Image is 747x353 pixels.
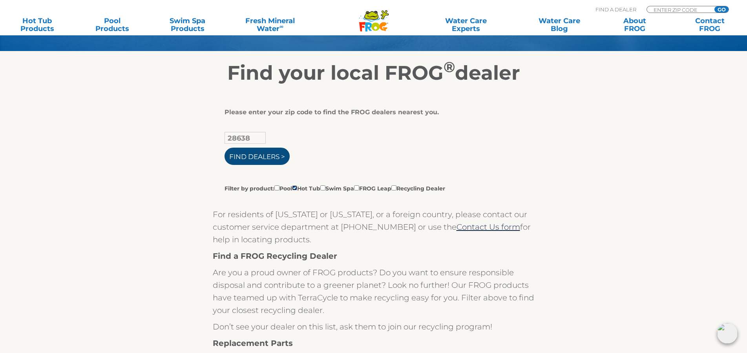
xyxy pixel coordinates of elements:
h2: Find your local FROG dealer [132,61,615,85]
input: Filter by product:PoolHot TubSwim SpaFROG LeapRecycling Dealer [354,185,359,190]
p: Don’t see your dealer on this list, ask them to join our recycling program! [213,320,535,333]
img: openIcon [717,323,738,344]
a: Hot TubProducts [8,17,66,33]
a: AboutFROG [605,17,664,33]
a: Contact Us form [457,222,520,232]
strong: Find a FROG Recycling Dealer [213,251,337,261]
a: PoolProducts [83,17,142,33]
a: Swim SpaProducts [158,17,217,33]
input: Filter by product:PoolHot TubSwim SpaFROG LeapRecycling Dealer [274,185,279,190]
a: Water CareExperts [418,17,513,33]
input: Filter by product:PoolHot TubSwim SpaFROG LeapRecycling Dealer [320,185,325,190]
input: Filter by product:PoolHot TubSwim SpaFROG LeapRecycling Dealer [292,185,297,190]
p: Are you a proud owner of FROG products? Do you want to ensure responsible disposal and contribute... [213,266,535,316]
label: Filter by product: Pool Hot Tub Swim Spa FROG Leap Recycling Dealer [225,184,445,192]
input: Filter by product:PoolHot TubSwim SpaFROG LeapRecycling Dealer [391,185,396,190]
sup: ∞ [279,23,283,29]
p: Find A Dealer [595,6,636,13]
input: Find Dealers > [225,148,290,165]
div: Please enter your zip code to find the FROG dealers nearest you. [225,108,517,116]
a: ContactFROG [681,17,739,33]
strong: Replacement Parts [213,338,293,348]
a: Fresh MineralWater∞ [234,17,307,33]
a: Water CareBlog [530,17,589,33]
input: GO [714,6,729,13]
input: Zip Code Form [653,6,706,13]
p: For residents of [US_STATE] or [US_STATE], or a foreign country, please contact our customer serv... [213,208,535,246]
sup: ® [444,58,455,76]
